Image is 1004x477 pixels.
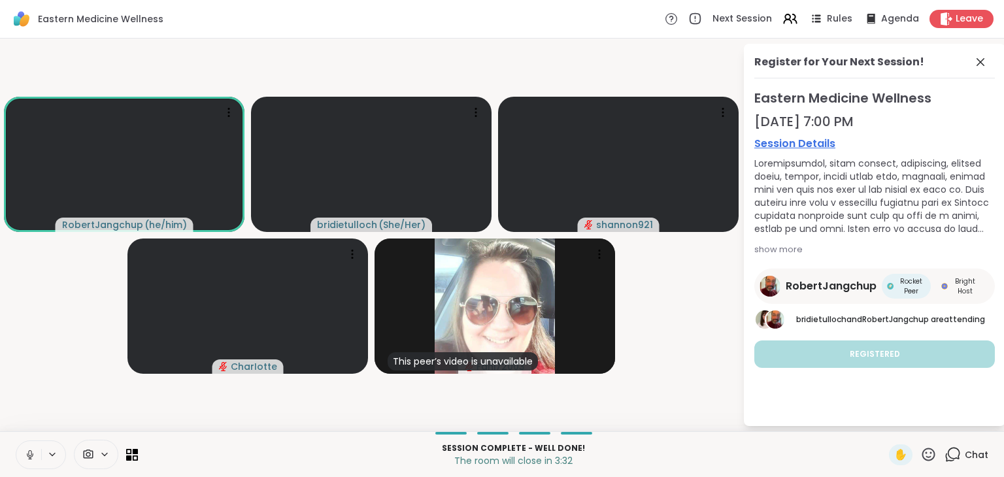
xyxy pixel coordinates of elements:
span: Registered [850,348,900,360]
div: Loremipsumdol, sitam consect, adipiscing, elitsed doeiu, tempor, incidi utlab etdo, magnaali, eni... [754,157,995,235]
p: The room will close in 3:32 [146,454,881,467]
img: bridietulloch [756,310,774,329]
img: RobertJangchup [766,310,784,329]
span: Leave [956,12,983,25]
span: Bright Host [950,276,979,296]
span: Chat [965,448,988,461]
img: Bright Host [941,283,948,289]
span: ✋ [894,447,907,463]
span: Next Session [712,12,772,25]
div: [DATE] 7:00 PM [754,112,995,131]
span: Rules [827,12,852,25]
span: Rocket Peer [896,276,926,296]
span: audio-muted [219,362,228,371]
div: Register for Your Next Session! [754,54,924,70]
span: RobertJangchup [786,278,877,294]
a: Session Details [754,136,995,152]
img: Rocket Peer [887,283,894,289]
span: bridietulloch [317,218,377,231]
img: ShareWell Logomark [10,8,33,30]
span: shannon921 [596,218,653,231]
p: Session Complete - well done! [146,442,881,454]
span: ( he/him ) [144,218,187,231]
span: bridietulloch and [796,314,862,325]
span: Eastern Medicine Wellness [38,12,163,25]
img: RobertJangchup [760,276,780,297]
span: Eastern Medicine Wellness [754,89,995,107]
span: ( She/Her ) [378,218,426,231]
span: RobertJangchup [862,314,929,325]
button: Registered [754,340,995,368]
div: This peer’s video is unavailable [388,352,538,370]
p: are attending [796,314,995,325]
span: Agenda [881,12,919,25]
a: RobertJangchupRobertJangchupRocket PeerRocket PeerBright HostBright Host [754,269,995,304]
div: show more [754,243,995,256]
img: Fani72003 [435,238,555,374]
span: CharIotte [231,360,277,373]
span: audio-muted [584,220,594,229]
span: RobertJangchup [62,218,143,231]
